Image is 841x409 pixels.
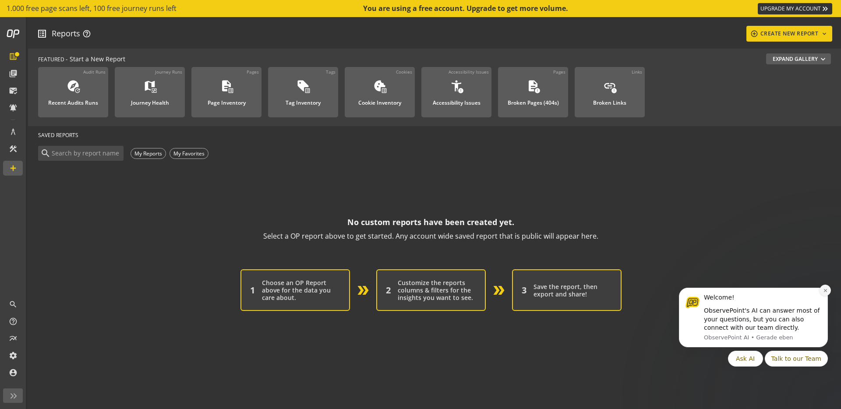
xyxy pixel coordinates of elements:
[143,79,156,92] mat-icon: map
[155,69,182,75] div: Journey Runs
[9,300,18,309] mat-icon: search
[553,69,565,75] div: Pages
[347,215,514,229] p: No custom reports have been created yet.
[38,67,108,117] a: Audit RunsRecent Audits Runs
[263,229,598,243] p: Select a OP report above to get started. Any account wide saved report that is public will appear...
[297,79,310,92] mat-icon: sell
[154,5,165,16] button: Dismiss notification
[208,95,246,106] div: Page Inventory
[433,95,481,106] div: Accessibility Issues
[304,88,311,94] mat-icon: list_alt
[457,88,464,94] mat-icon: error
[38,126,823,144] div: SAVED REPORTS
[9,164,18,173] mat-icon: add
[250,285,255,296] div: 1
[115,67,185,117] a: Journey RunsJourney Health
[746,26,833,42] button: CREATE NEW REPORT
[373,79,386,92] mat-icon: cookie
[819,55,827,63] mat-icon: expand_more
[38,54,155,62] p: Message from ObservePoint AI, sent Gerade eben
[758,3,832,14] a: UPGRADE MY ACCOUNT
[821,4,830,13] mat-icon: keyboard_double_arrow_right
[9,317,18,326] mat-icon: help_outline
[13,8,162,67] div: message notification from ObservePoint AI, Gerade eben. Welcome! ObservePoint's AI can answer mos...
[9,368,18,377] mat-icon: account_circle
[286,95,321,106] div: Tag Inventory
[20,16,34,30] img: Profile image for ObservePoint AI
[363,4,569,14] div: You are using a free account. Upgrade to get more volume.
[82,29,91,38] mat-icon: help_outline
[9,69,18,78] mat-icon: library_books
[611,88,617,94] mat-icon: error
[48,95,98,106] div: Recent Audits Runs
[51,148,121,158] input: Search by report name
[13,71,162,87] div: Quick reply options
[9,127,18,136] mat-icon: architecture
[38,56,64,63] span: FEATURED
[38,14,155,22] div: Welcome!
[227,88,234,94] mat-icon: list_alt
[603,79,616,92] mat-icon: link
[750,26,829,42] div: CREATE NEW REPORT
[268,67,338,117] a: TagsTag Inventory
[40,148,51,159] mat-icon: search
[750,30,759,38] mat-icon: add_circle_outline
[191,67,261,117] a: PagesPage Inventory
[381,88,387,94] mat-icon: list_alt
[262,279,340,301] div: Choose an OP Report above for the data you care about.
[67,79,80,92] mat-icon: explore
[508,95,559,106] div: Broken Pages (404s)
[450,79,463,92] mat-icon: accessibility_new
[9,145,18,153] mat-icon: construction
[358,95,401,106] div: Cookie Inventory
[62,71,97,87] button: Quick reply: Ask AI
[534,88,541,94] mat-icon: error
[632,69,642,75] div: Links
[396,69,412,75] div: Cookies
[38,27,155,53] div: ObservePoint's AI can answer most of your questions, but you can also connect with our team direc...
[386,285,391,296] div: 2
[326,69,336,75] div: Tags
[220,79,233,92] mat-icon: description
[83,69,106,75] div: Audit Runs
[37,28,47,39] mat-icon: list_alt
[527,79,540,92] mat-icon: description
[9,86,18,95] mat-icon: mark_email_read
[170,148,208,159] div: My Favorites
[522,285,527,296] div: 3
[9,52,18,61] mat-icon: list_alt
[247,69,259,75] div: Pages
[766,53,831,64] button: Expand Gallery
[74,88,81,94] mat-icon: update
[52,28,91,39] div: Reports
[131,148,166,159] div: My Reports
[534,283,612,298] div: Save the report, then export and share!
[131,95,169,106] div: Journey Health
[99,71,162,87] button: Quick reply: Talk to our Team
[575,67,645,117] a: LinksBroken Links
[421,67,491,117] a: Accessibility IssuesAccessibility Issues
[820,30,829,37] mat-icon: keyboard_arrow_down
[398,279,476,301] div: Customize the reports columns & filters for the insights you want to see.
[449,69,489,75] div: Accessibility Issues
[9,351,18,360] mat-icon: settings
[38,14,155,52] div: Message content
[593,95,626,106] div: Broken Links
[498,67,568,117] a: PagesBroken Pages (404s)
[7,4,177,14] span: 1.000 free page scans left, 100 free journey runs left
[151,88,157,94] mat-icon: monitor_heart
[345,67,415,117] a: CookiesCookie Inventory
[38,53,831,66] div: - Start a New Report
[9,103,18,112] mat-icon: notifications_active
[9,334,18,343] mat-icon: multiline_chart
[666,280,841,372] iframe: Intercom notifications Nachricht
